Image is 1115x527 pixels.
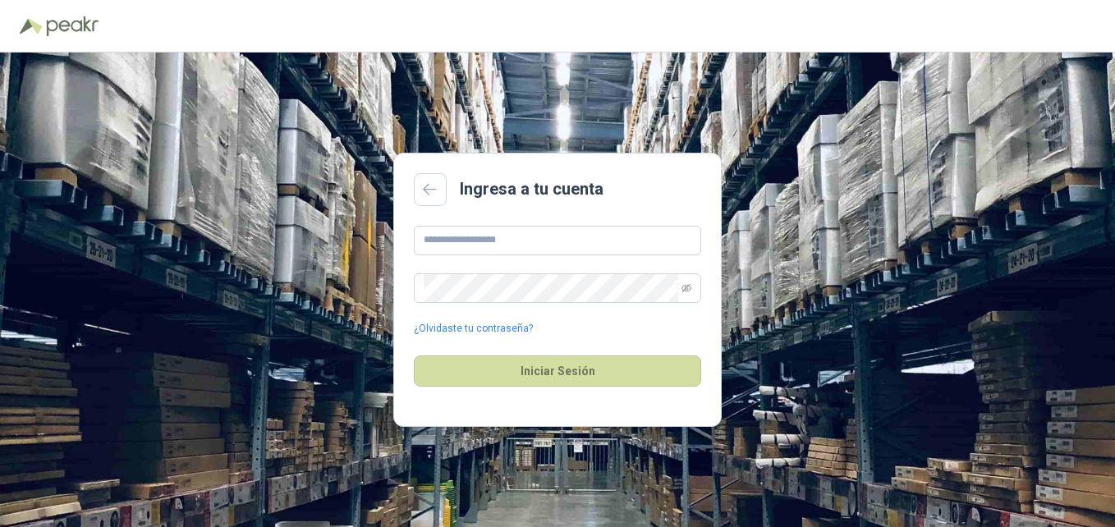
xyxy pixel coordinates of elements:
span: eye-invisible [681,283,691,293]
img: Peakr [46,16,99,36]
img: Logo [20,18,43,34]
h2: Ingresa a tu cuenta [460,176,603,202]
a: ¿Olvidaste tu contraseña? [414,321,533,337]
button: Iniciar Sesión [414,355,701,387]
